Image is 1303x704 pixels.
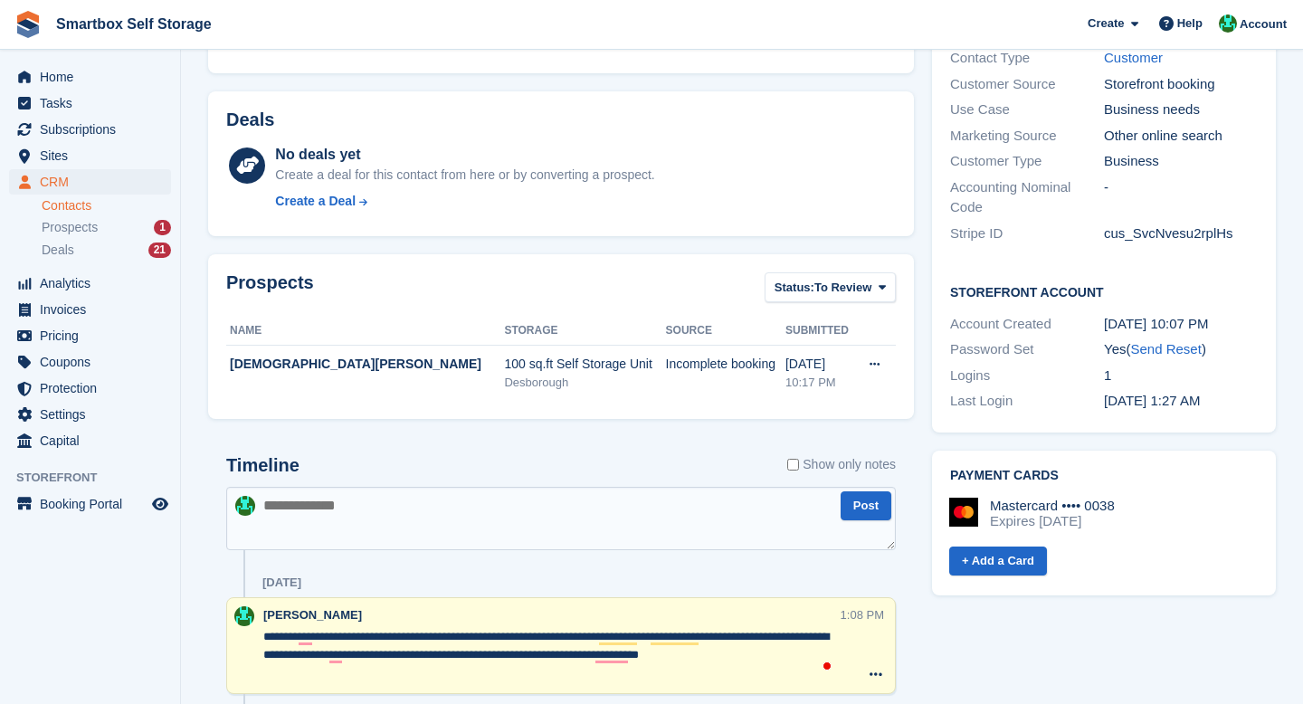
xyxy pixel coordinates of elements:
div: Customer Type [950,151,1104,172]
div: Accounting Nominal Code [950,177,1104,218]
span: Pricing [40,323,148,348]
th: Storage [504,317,665,346]
a: menu [9,491,171,517]
a: Send Reset [1130,341,1201,357]
a: menu [9,349,171,375]
div: - [1104,177,1258,218]
a: menu [9,64,171,90]
div: 1 [1104,366,1258,386]
span: Prospects [42,219,98,236]
a: menu [9,428,171,453]
a: menu [9,323,171,348]
div: 1 [154,220,171,235]
div: Use Case [950,100,1104,120]
span: To Review [814,279,871,297]
div: Create a deal for this contact from here or by converting a prospect. [275,166,654,185]
textarea: To enrich screen reader interactions, please activate Accessibility in Grammarly extension settings [263,628,840,682]
div: Storefront booking [1104,74,1258,95]
span: Tasks [40,90,148,116]
a: menu [9,143,171,168]
img: Mastercard Logo [949,498,978,527]
div: Business [1104,151,1258,172]
span: Help [1177,14,1203,33]
div: 10:17 PM [785,374,854,392]
div: Marketing Source [950,126,1104,147]
a: menu [9,90,171,116]
div: 1:08 PM [841,606,884,623]
div: cus_SvcNvesu2rplHs [1104,224,1258,244]
span: Create [1088,14,1124,33]
a: Create a Deal [275,192,654,211]
span: [PERSON_NAME] [263,608,362,622]
a: menu [9,376,171,401]
a: Contacts [42,197,171,214]
input: Show only notes [787,455,799,474]
span: Booking Portal [40,491,148,517]
span: Home [40,64,148,90]
div: Contact Type [950,48,1104,69]
span: Account [1240,15,1287,33]
span: Sites [40,143,148,168]
div: Create a Deal [275,192,356,211]
time: 2025-08-25 00:27:27 UTC [1104,393,1200,408]
div: Customer Source [950,74,1104,95]
h2: Timeline [226,455,300,476]
div: Incomplete booking [666,355,785,374]
a: Prospects 1 [42,218,171,237]
span: Status: [775,279,814,297]
img: Elinor Shepherd [235,496,255,516]
img: Elinor Shepherd [234,606,254,626]
div: Yes [1104,339,1258,360]
h2: Payment cards [950,469,1258,483]
div: [DATE] [262,576,301,590]
div: Password Set [950,339,1104,360]
div: Last Login [950,391,1104,412]
span: Settings [40,402,148,427]
div: 21 [148,243,171,258]
h2: Deals [226,109,274,130]
a: menu [9,271,171,296]
a: menu [9,117,171,142]
a: Preview store [149,493,171,515]
div: [DEMOGRAPHIC_DATA][PERSON_NAME] [230,355,504,374]
div: Account Created [950,314,1104,335]
label: Show only notes [787,455,896,474]
a: Smartbox Self Storage [49,9,219,39]
a: menu [9,297,171,322]
div: Logins [950,366,1104,386]
th: Source [666,317,785,346]
button: Status: To Review [765,272,896,302]
div: [DATE] [785,355,854,374]
div: Expires [DATE] [990,513,1115,529]
span: Subscriptions [40,117,148,142]
img: Elinor Shepherd [1219,14,1237,33]
span: Deals [42,242,74,259]
div: [DATE] 10:07 PM [1104,314,1258,335]
div: Stripe ID [950,224,1104,244]
h2: Storefront Account [950,282,1258,300]
div: Mastercard •••• 0038 [990,498,1115,514]
div: No deals yet [275,144,654,166]
img: stora-icon-8386f47178a22dfd0bd8f6a31ec36ba5ce8667c1dd55bd0f319d3a0aa187defe.svg [14,11,42,38]
div: Other online search [1104,126,1258,147]
h2: Prospects [226,272,314,306]
span: Invoices [40,297,148,322]
button: Post [841,491,891,521]
span: Analytics [40,271,148,296]
a: menu [9,169,171,195]
a: Customer [1104,50,1163,65]
a: Deals 21 [42,241,171,260]
div: Business needs [1104,100,1258,120]
div: 100 sq.ft Self Storage Unit [504,355,665,374]
span: Protection [40,376,148,401]
a: menu [9,402,171,427]
th: Name [226,317,504,346]
th: Submitted [785,317,854,346]
a: + Add a Card [949,547,1047,576]
span: Storefront [16,469,180,487]
span: Capital [40,428,148,453]
span: Coupons [40,349,148,375]
span: ( ) [1126,341,1205,357]
div: Desborough [504,374,665,392]
span: CRM [40,169,148,195]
